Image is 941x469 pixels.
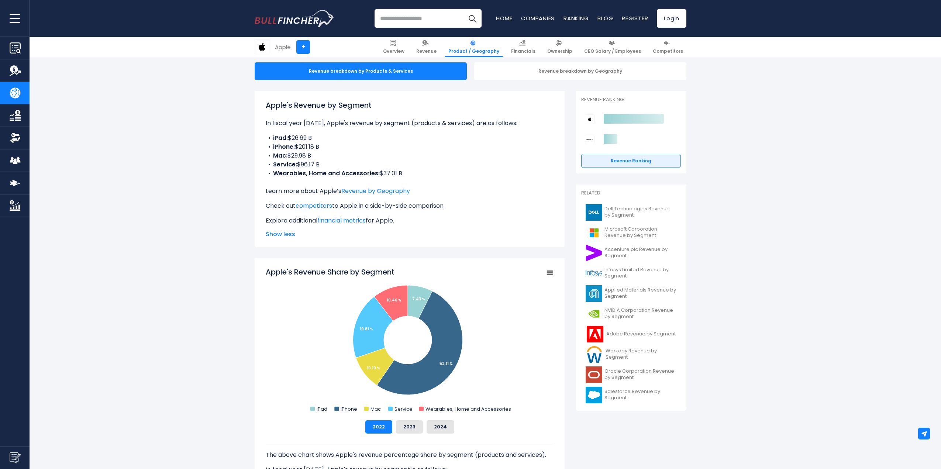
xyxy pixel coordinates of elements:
tspan: 52.11 % [440,361,453,366]
a: financial metrics [317,216,366,225]
li: $96.17 B [266,160,554,169]
tspan: Apple's Revenue Share by Segment [266,267,394,277]
img: AAPL logo [255,40,269,54]
p: Related [581,190,681,196]
img: Bullfincher logo [255,10,334,27]
tspan: 10.46 % [387,297,401,303]
img: Ownership [10,132,21,144]
a: Ownership [544,37,576,57]
span: NVIDIA Corporation Revenue by Segment [604,307,676,320]
img: Sony Group Corporation competitors logo [585,135,594,144]
span: CEO Salary / Employees [584,48,641,54]
a: Login [657,9,686,28]
div: Revenue breakdown by Products & Services [255,62,467,80]
img: WDAY logo [586,346,603,363]
a: NVIDIA Corporation Revenue by Segment [581,304,681,324]
a: Ranking [563,14,589,22]
b: Service: [273,160,297,169]
img: DELL logo [586,204,602,221]
a: Product / Geography [445,37,503,57]
img: AMAT logo [586,285,602,302]
span: Salesforce Revenue by Segment [604,389,676,401]
svg: Apple's Revenue Share by Segment [266,267,554,414]
h1: Apple's Revenue by Segment [266,100,554,111]
a: Revenue Ranking [581,154,681,168]
span: Applied Materials Revenue by Segment [604,287,676,300]
b: Wearables, Home and Accessories: [273,169,380,177]
div: Revenue breakdown by Geography [474,62,686,80]
a: Companies [521,14,555,22]
a: Revenue [413,37,440,57]
img: NVDA logo [586,306,602,322]
a: Adobe Revenue by Segment [581,324,681,344]
a: Applied Materials Revenue by Segment [581,283,681,304]
a: Overview [380,37,408,57]
img: MSFT logo [586,224,602,241]
span: Microsoft Corporation Revenue by Segment [604,226,676,239]
tspan: 19.81 % [360,326,373,332]
a: Revenue by Geography [341,187,410,195]
span: Workday Revenue by Segment [606,348,676,361]
p: Learn more about Apple’s [266,187,554,196]
span: Competitors [653,48,683,54]
div: Apple [275,43,291,51]
a: Competitors [649,37,686,57]
text: Mac [370,406,381,413]
a: + [296,40,310,54]
span: Dell Technologies Revenue by Segment [604,206,676,218]
li: $37.01 B [266,169,554,178]
button: 2022 [365,420,392,434]
li: $26.69 B [266,134,554,142]
p: In fiscal year [DATE], Apple's revenue by segment (products & services) are as follows: [266,119,554,128]
a: Go to homepage [255,10,334,27]
a: Register [622,14,648,22]
a: Infosys Limited Revenue by Segment [581,263,681,283]
a: Workday Revenue by Segment [581,344,681,365]
span: Accenture plc Revenue by Segment [604,246,676,259]
img: ORCL logo [586,366,602,383]
span: Product / Geography [448,48,499,54]
a: Dell Technologies Revenue by Segment [581,202,681,223]
b: iPad: [273,134,288,142]
img: CRM logo [586,387,602,403]
a: Microsoft Corporation Revenue by Segment [581,223,681,243]
img: INFY logo [586,265,602,282]
button: 2023 [396,420,423,434]
a: CEO Salary / Employees [581,37,644,57]
b: iPhone: [273,142,295,151]
span: Show less [266,230,554,239]
span: Oracle Corporation Revenue by Segment [604,368,676,381]
span: Overview [383,48,404,54]
button: 2024 [427,420,454,434]
span: Adobe Revenue by Segment [606,331,676,337]
p: Explore additional for Apple. [266,216,554,225]
p: The above chart shows Apple's revenue percentage share by segment (products and services). [266,451,554,459]
span: Infosys Limited Revenue by Segment [604,267,676,279]
text: Wearables, Home and Accessories [425,406,511,413]
tspan: 10.19 % [367,365,380,371]
img: Apple competitors logo [585,114,594,124]
span: Financials [511,48,535,54]
p: Revenue Ranking [581,97,681,103]
a: Oracle Corporation Revenue by Segment [581,365,681,385]
p: Check out to Apple in a side-by-side comparison. [266,201,554,210]
li: $29.98 B [266,151,554,160]
text: iPad [317,406,327,413]
a: Blog [597,14,613,22]
a: Salesforce Revenue by Segment [581,385,681,405]
img: ACN logo [586,245,602,261]
a: Home [496,14,512,22]
button: Search [463,9,482,28]
a: Accenture plc Revenue by Segment [581,243,681,263]
b: Mac: [273,151,287,160]
span: Revenue [416,48,437,54]
text: iPhone [341,406,357,413]
img: ADBE logo [586,326,604,342]
span: Ownership [547,48,572,54]
a: competitors [296,201,332,210]
text: Service [394,406,413,413]
tspan: 7.43 % [412,296,425,302]
li: $201.18 B [266,142,554,151]
a: Financials [508,37,539,57]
